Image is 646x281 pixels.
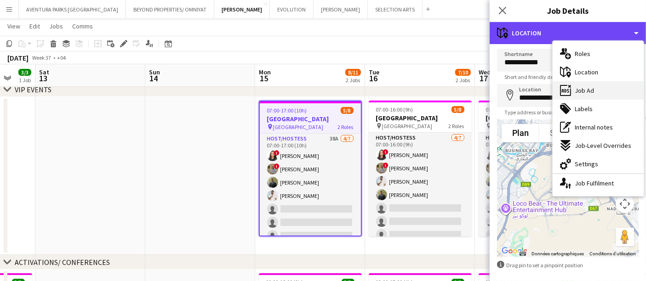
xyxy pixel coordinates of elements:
[575,50,590,58] span: Roles
[575,86,594,95] span: Job Ad
[477,73,491,84] span: 17
[383,149,389,155] span: !
[369,133,472,244] app-card-role: Host/Hostess4/707:00-16:00 (9h)![PERSON_NAME]![PERSON_NAME][PERSON_NAME][PERSON_NAME]
[369,101,472,236] app-job-card: 07:00-16:00 (9h)5/8[GEOGRAPHIC_DATA] [GEOGRAPHIC_DATA]2 RolesHost/Hostess4/707:00-16:00 (9h)![PER...
[267,107,307,114] span: 07:00-17:00 (10h)
[575,123,613,131] span: Internal notes
[486,106,523,113] span: 07:00-16:00 (9h)
[346,77,360,84] div: 2 Jobs
[499,245,530,257] img: Google
[497,73,581,80] span: Short and friendly description
[7,53,29,62] div: [DATE]
[259,68,271,76] span: Mon
[15,85,51,94] div: VIP EVENTS
[616,195,634,213] button: Commandes de la caméra de la carte
[479,114,582,122] h3: [GEOGRAPHIC_DATA]
[57,54,66,61] div: +04
[72,22,93,30] span: Comms
[589,251,636,256] a: Conditions d'utilisation (s'ouvre dans un nouvel onglet)
[520,251,526,257] button: Raccourcis clavier
[456,77,470,84] div: 2 Jobs
[69,20,97,32] a: Comms
[499,245,530,257] a: Ouvrir cette zone dans Google Maps (dans une nouvelle fenêtre)
[382,123,433,129] span: [GEOGRAPHIC_DATA]
[490,5,646,17] h3: Job Details
[553,174,644,192] div: Job Fulfilment
[15,258,110,267] div: ACTIVATIONS/ CONFERENCES
[383,163,389,168] span: !
[341,107,354,114] span: 5/8
[497,109,585,116] span: Type address or business name
[260,115,361,123] h3: [GEOGRAPHIC_DATA]
[452,106,464,113] span: 5/8
[502,124,539,142] button: Afficher un plan de ville
[257,73,271,84] span: 15
[314,0,368,18] button: [PERSON_NAME]
[270,0,314,18] button: EVOLUTION
[19,0,126,18] button: AVENTURA PARKS [GEOGRAPHIC_DATA]
[18,69,31,76] span: 3/3
[49,22,63,30] span: Jobs
[126,0,214,18] button: BEYOND PROPERTIES/ OMNIYAT
[7,22,20,30] span: View
[4,20,24,32] a: View
[39,68,49,76] span: Sat
[479,133,582,244] app-card-role: Host/Hostess4/707:00-16:00 (9h)![PERSON_NAME]![PERSON_NAME][PERSON_NAME][PERSON_NAME]
[575,68,598,76] span: Location
[575,141,631,150] span: Job-Level Overrides
[479,101,582,236] app-job-card: 07:00-16:00 (9h)5/8[GEOGRAPHIC_DATA] [GEOGRAPHIC_DATA]2 RolesHost/Hostess4/707:00-16:00 (9h)![PER...
[46,20,67,32] a: Jobs
[376,106,413,113] span: 07:00-16:00 (9h)
[214,0,270,18] button: [PERSON_NAME]
[575,160,598,168] span: Settings
[259,101,362,236] app-job-card: 07:00-17:00 (10h)5/8[GEOGRAPHIC_DATA] [GEOGRAPHIC_DATA]2 RolesHost/Hostess38A4/707:00-17:00 (10h)...
[532,251,584,257] button: Données cartographiques
[273,124,324,130] span: [GEOGRAPHIC_DATA]
[19,77,31,84] div: 1 Job
[38,73,49,84] span: 13
[274,163,280,169] span: !
[490,22,646,44] div: Location
[367,73,379,84] span: 16
[369,68,379,76] span: Tue
[338,124,354,130] span: 2 Roles
[369,114,472,122] h3: [GEOGRAPHIC_DATA]
[345,69,361,76] span: 8/11
[575,105,593,113] span: Labels
[26,20,44,32] a: Edit
[274,150,280,156] span: !
[148,73,160,84] span: 14
[149,68,160,76] span: Sun
[616,228,634,246] button: Faites glisser Pegman sur la carte pour ouvrir Street View
[29,22,40,30] span: Edit
[30,54,53,61] span: Week 37
[455,69,471,76] span: 7/10
[368,0,423,18] button: SELECTION ARTS
[449,123,464,129] span: 2 Roles
[539,124,590,142] button: Afficher les images satellite
[497,261,639,270] div: Drag pin to set a pinpoint position
[479,68,491,76] span: Wed
[260,134,361,245] app-card-role: Host/Hostess38A4/707:00-17:00 (10h)![PERSON_NAME]![PERSON_NAME][PERSON_NAME][PERSON_NAME]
